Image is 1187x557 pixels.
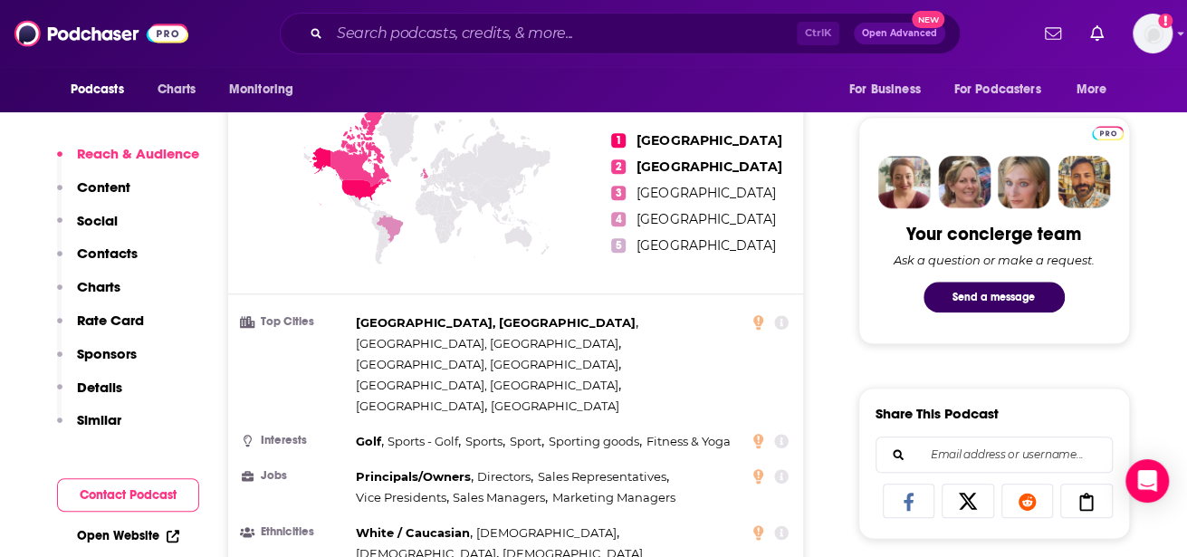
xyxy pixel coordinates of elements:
a: Share on X/Twitter [942,484,994,518]
span: , [538,466,669,487]
span: Golf [356,434,381,448]
span: More [1076,77,1106,102]
span: [GEOGRAPHIC_DATA] [637,132,781,149]
p: Details [77,379,122,396]
a: Open Website [77,528,179,543]
span: Logged in as khileman [1133,14,1173,53]
img: Jules Profile [998,156,1050,208]
span: [GEOGRAPHIC_DATA] [637,211,775,227]
span: For Business [849,77,921,102]
span: White / Caucasian [356,525,470,540]
a: Copy Link [1060,484,1113,518]
input: Email address or username... [891,437,1097,472]
span: 2 [611,159,626,174]
span: Ctrl K [797,22,839,45]
span: , [356,431,384,452]
p: Contacts [77,245,138,262]
span: Sports [465,434,503,448]
button: open menu [943,72,1067,107]
button: open menu [216,72,317,107]
span: , [549,431,642,452]
img: Sydney Profile [878,156,931,208]
span: , [356,354,621,375]
span: [GEOGRAPHIC_DATA] [637,237,775,254]
span: , [356,523,473,543]
button: Contacts [57,245,138,278]
span: , [453,487,548,508]
h3: Interests [243,435,349,447]
img: User Profile [1133,14,1173,53]
button: Details [57,379,122,412]
p: Charts [77,278,120,295]
a: Show notifications dropdown [1038,18,1068,49]
span: , [356,466,474,487]
span: [GEOGRAPHIC_DATA], [GEOGRAPHIC_DATA] [356,378,618,392]
span: [GEOGRAPHIC_DATA], [GEOGRAPHIC_DATA] [356,336,618,351]
button: Contact Podcast [57,478,199,512]
span: Sales Managers [453,490,545,504]
span: Marketing Managers [552,490,675,504]
div: Search followers [876,437,1113,473]
h3: Share This Podcast [876,405,999,422]
span: Sporting goods [549,434,639,448]
button: Charts [57,278,120,312]
span: 1 [611,133,626,148]
span: Sales Representatives [538,469,666,484]
span: [GEOGRAPHIC_DATA] [637,158,781,175]
span: 5 [611,238,626,253]
span: [GEOGRAPHIC_DATA] [491,399,619,413]
span: [GEOGRAPHIC_DATA] [637,185,775,201]
button: Sponsors [57,345,137,379]
span: Sports - Golf [388,434,458,448]
span: , [477,466,533,487]
span: Charts [158,77,196,102]
button: Send a message [924,282,1065,312]
svg: Add a profile image [1158,14,1173,28]
input: Search podcasts, credits, & more... [330,19,797,48]
span: , [465,431,505,452]
p: Rate Card [77,312,144,329]
span: New [912,11,944,28]
span: [DEMOGRAPHIC_DATA] [476,525,617,540]
h3: Jobs [243,470,349,482]
span: Podcasts [71,77,124,102]
a: Pro website [1092,123,1124,140]
div: Search podcasts, credits, & more... [280,13,961,54]
span: Directors [477,469,531,484]
span: [GEOGRAPHIC_DATA], [GEOGRAPHIC_DATA] [356,357,618,371]
a: Show notifications dropdown [1083,18,1111,49]
span: [GEOGRAPHIC_DATA] [356,399,484,413]
p: Sponsors [77,345,137,362]
span: , [356,396,487,417]
a: Share on Facebook [883,484,935,518]
span: Sport [510,434,541,448]
span: 4 [611,212,626,226]
button: open menu [58,72,148,107]
span: , [356,333,621,354]
button: Similar [57,411,121,445]
div: Your concierge team [906,223,1081,245]
img: Podchaser - Follow, Share and Rate Podcasts [14,16,188,51]
div: Open Intercom Messenger [1125,459,1169,503]
img: Jon Profile [1058,156,1110,208]
span: , [356,487,449,508]
span: , [356,312,638,333]
p: Similar [77,411,121,428]
button: open menu [837,72,943,107]
p: Social [77,212,118,229]
a: Charts [146,72,207,107]
span: , [476,523,619,543]
span: Fitness & Yoga [646,434,730,448]
div: Ask a question or make a request. [894,253,1095,267]
button: Social [57,212,118,245]
span: , [356,375,621,396]
span: Open Advanced [862,29,937,38]
span: Monitoring [229,77,293,102]
button: Reach & Audience [57,145,199,178]
span: Vice Presidents [356,490,446,504]
span: For Podcasters [954,77,1041,102]
button: Rate Card [57,312,144,345]
span: , [388,431,461,452]
p: Content [77,178,130,196]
